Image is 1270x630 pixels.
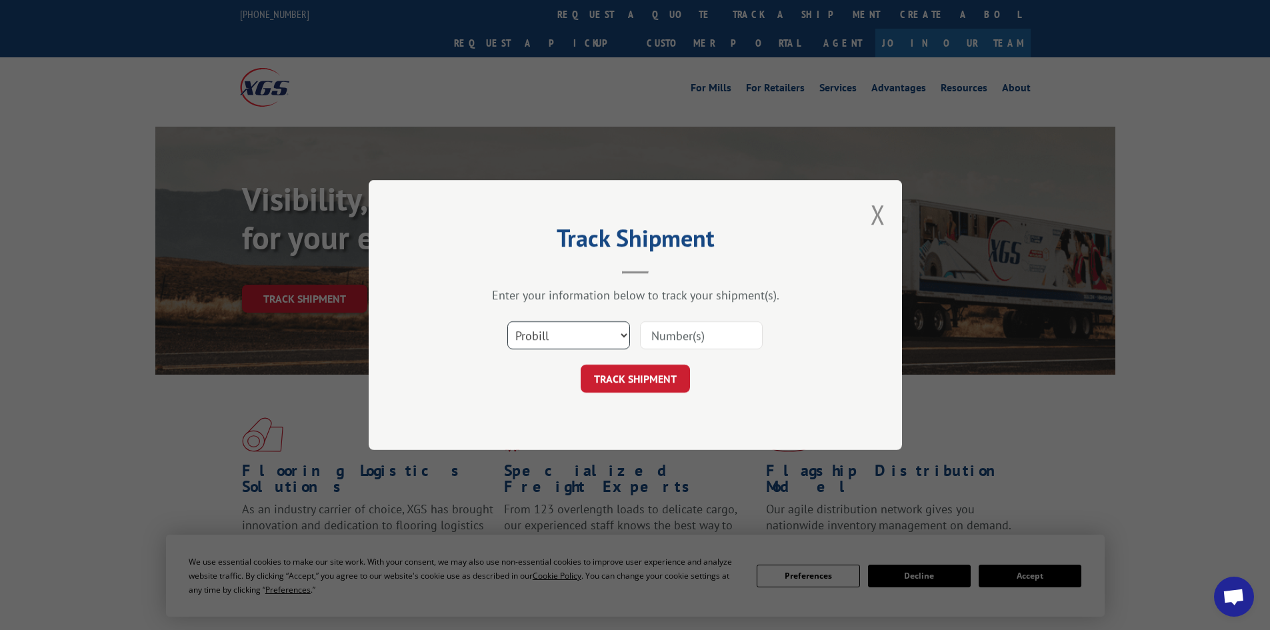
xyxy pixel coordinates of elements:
div: Open chat [1214,577,1254,617]
h2: Track Shipment [435,229,835,254]
div: Enter your information below to track your shipment(s). [435,287,835,303]
button: Close modal [871,197,885,232]
input: Number(s) [640,321,763,349]
button: TRACK SHIPMENT [581,365,690,393]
